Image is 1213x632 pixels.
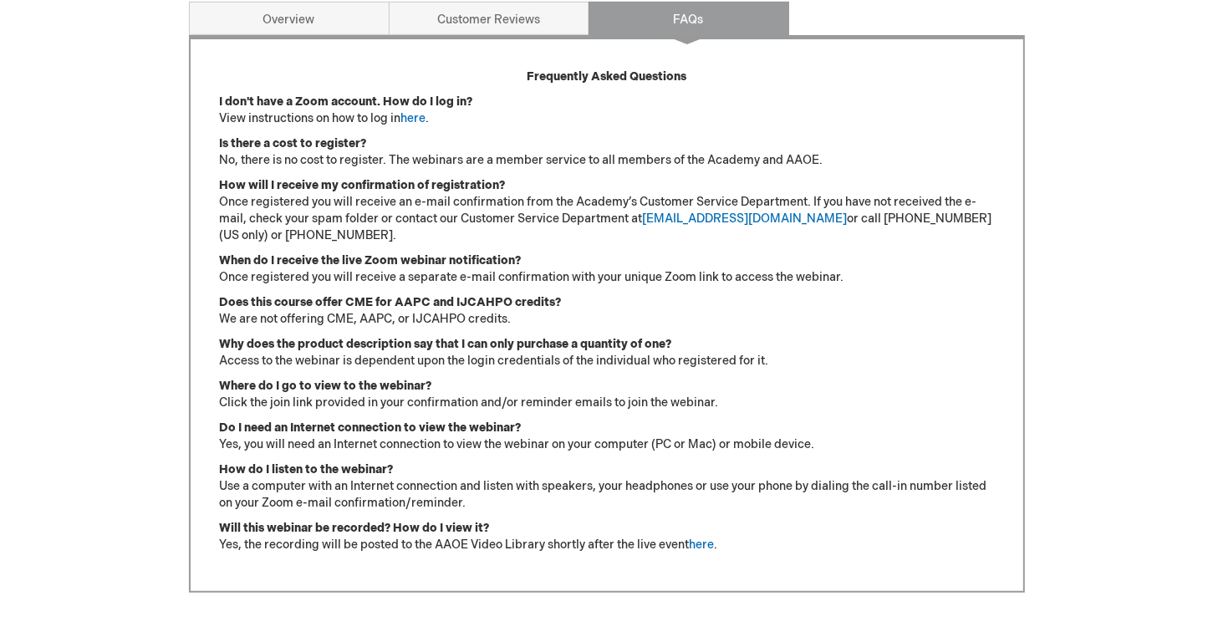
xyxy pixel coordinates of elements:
[220,462,394,477] strong: How do I listen to the webinar?
[527,69,686,84] strong: Frequently Asked Questions
[589,2,789,35] a: FAQs
[220,177,994,244] p: Once registered you will receive an e-mail confirmation from the Academy’s Customer Service Depar...
[389,2,589,35] a: Customer Reviews
[220,94,473,109] strong: I don't have a Zoom account. How do I log in?
[220,94,994,127] p: View instructions on how to log in .
[220,294,994,328] p: We are not offering CME, AAPC, or IJCAHPO credits.
[220,178,506,192] strong: How will I receive my confirmation of registration?
[220,136,367,150] strong: Is there a cost to register?
[643,212,848,226] a: [EMAIL_ADDRESS][DOMAIN_NAME]
[189,2,390,35] a: Overview
[220,378,994,411] p: Click the join link provided in your confirmation and/or reminder emails to join the webinar.
[220,252,994,286] p: Once registered you will receive a separate e-mail confirmation with your unique Zoom link to acc...
[220,420,994,453] p: Yes, you will need an Internet connection to view the webinar on your computer (PC or Mac) or mob...
[220,461,994,512] p: Use a computer with an Internet connection and listen with speakers, your headphones or use your ...
[220,295,562,309] strong: Does this course offer CME for AAPC and IJCAHPO credits?
[220,520,994,553] p: Yes, the recording will be posted to the AAOE Video Library shortly after the live event .
[220,337,672,351] strong: Why does the product description say that I can only purchase a quantity of one?
[690,538,715,552] a: here
[220,135,994,169] p: No, there is no cost to register. The webinars are a member service to all members of the Academy...
[220,521,490,535] strong: Will this webinar be recorded? How do I view it?
[220,420,522,435] strong: Do I need an Internet connection to view the webinar?
[220,253,522,268] strong: When do I receive the live Zoom webinar notification?
[401,111,426,125] a: here
[220,379,432,393] strong: Where do I go to view to the webinar?
[220,336,994,370] p: Access to the webinar is dependent upon the login credentials of the individual who registered fo...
